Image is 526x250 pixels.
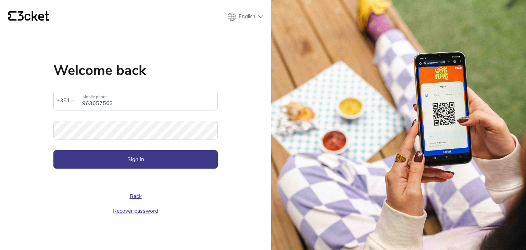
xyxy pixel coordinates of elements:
a: Recover password [113,207,158,215]
a: Back [130,193,142,200]
div: +351 [57,95,70,106]
button: Sign in [53,150,218,169]
input: Mobile phone [82,91,217,110]
label: Mobile phone [78,91,217,103]
label: Password [53,121,218,132]
a: {' '} [8,11,49,23]
g: {' '} [8,11,16,21]
h1: Welcome back [53,64,218,77]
